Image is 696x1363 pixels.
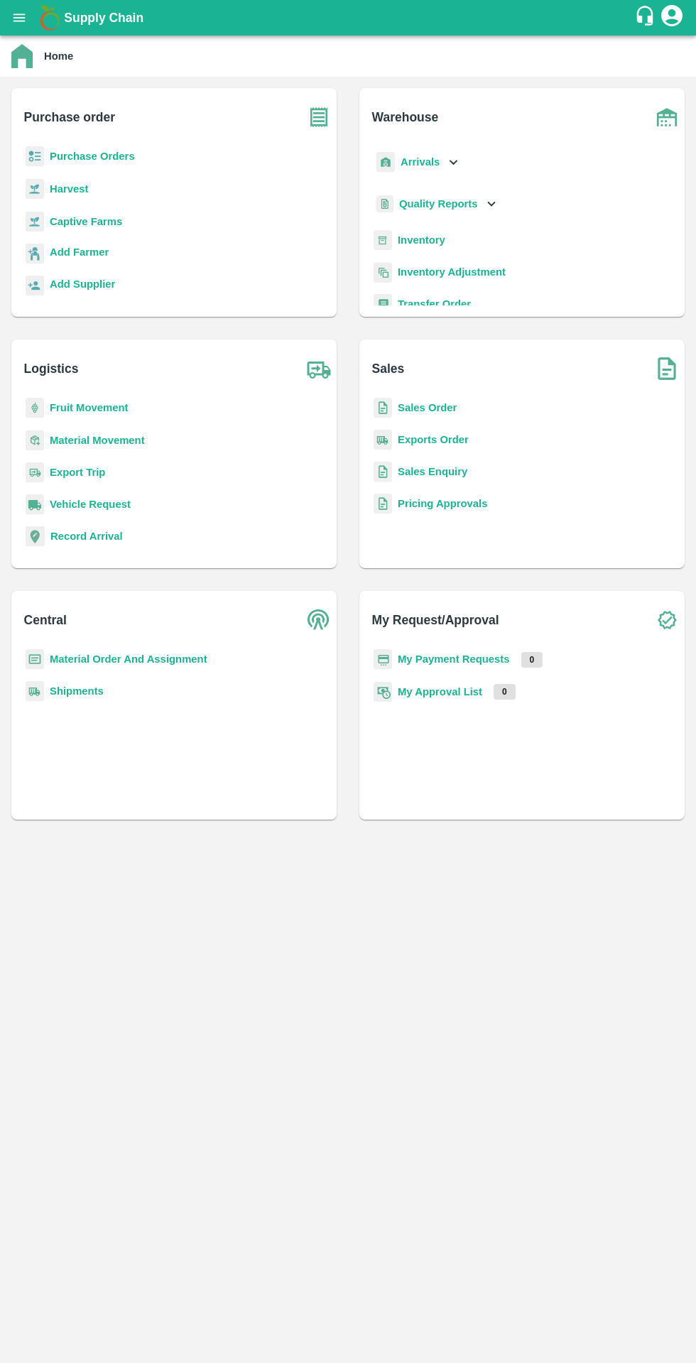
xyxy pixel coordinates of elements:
a: Sales Order [398,402,457,413]
a: Inventory [398,234,445,246]
img: warehouse [649,99,685,135]
img: central [301,602,337,638]
img: delivery [26,462,44,483]
img: sales [374,494,392,514]
div: Arrivals [374,146,462,178]
div: customer-support [634,5,659,31]
b: Sales [372,359,405,379]
img: whTransfer [374,294,392,315]
img: supplier [26,276,44,296]
a: Add Supplier [50,276,115,295]
img: centralMaterial [26,649,44,670]
a: Material Order And Assignment [50,653,207,665]
a: Pricing Approvals [398,498,487,509]
p: 0 [521,652,543,668]
a: Add Farmer [50,244,109,264]
img: soSales [649,351,685,386]
img: harvest [26,178,44,200]
img: payment [374,649,392,670]
img: whInventory [374,230,392,251]
img: check [649,602,685,638]
img: approval [374,681,392,702]
img: purchase [301,99,337,135]
a: Transfer Order [398,298,471,310]
img: fruit [26,398,44,418]
img: harvest [26,211,44,232]
a: Sales Enquiry [398,466,467,477]
a: Captive Farms [50,216,122,227]
b: Add Farmer [50,246,109,258]
b: Arrivals [401,156,440,168]
a: Inventory Adjustment [398,266,506,278]
img: inventory [374,262,392,283]
p: 0 [494,684,516,700]
a: Vehicle Request [50,499,131,510]
img: reciept [26,146,44,167]
a: Record Arrival [50,531,123,542]
button: open drawer [3,1,36,34]
img: shipments [374,430,392,450]
img: whArrival [376,152,395,173]
img: recordArrival [26,526,45,546]
b: Supply Chain [64,11,143,25]
div: Quality Reports [374,190,499,219]
a: My Approval List [398,686,482,697]
a: Material Movement [50,435,145,446]
a: Supply Chain [64,8,634,28]
b: Quality Reports [399,198,478,210]
img: sales [374,462,392,482]
img: farmer [26,244,44,264]
img: truck [301,351,337,386]
a: Fruit Movement [50,402,129,413]
a: Shipments [50,685,104,697]
img: logo [36,4,64,32]
b: Home [44,50,73,62]
b: Add Supplier [50,278,115,290]
img: vehicle [26,494,44,515]
img: qualityReport [376,195,393,213]
b: Logistics [24,359,79,379]
b: Central [24,610,67,630]
a: Purchase Orders [50,151,135,162]
a: Export Trip [50,467,105,478]
img: home [11,44,33,68]
b: Purchase order [24,107,115,127]
b: Warehouse [372,107,439,127]
div: account of current user [659,3,685,33]
b: My Request/Approval [372,610,499,630]
img: material [26,430,44,451]
a: Harvest [50,183,88,195]
a: Exports Order [398,434,469,445]
a: My Payment Requests [398,653,510,665]
img: sales [374,398,392,418]
img: shipments [26,681,44,702]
